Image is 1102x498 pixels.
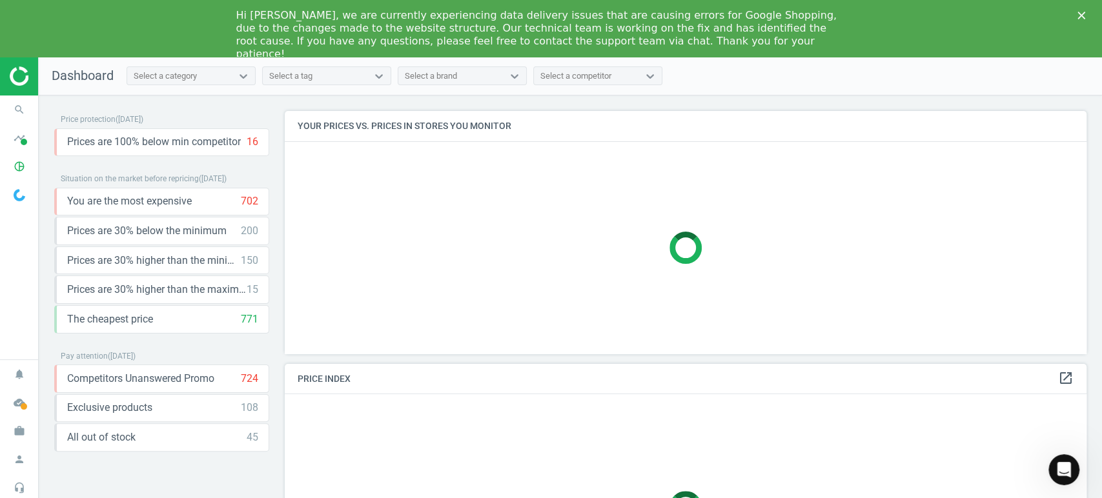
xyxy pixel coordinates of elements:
[7,154,32,179] i: pie_chart_outlined
[7,362,32,386] i: notifications
[52,68,114,83] span: Dashboard
[14,189,25,201] img: wGWNvw8QSZomAAAAABJRU5ErkJggg==
[10,66,101,86] img: ajHJNr6hYgQAAAAASUVORK5CYII=
[116,115,143,124] span: ( [DATE] )
[241,401,258,415] div: 108
[199,174,227,183] span: ( [DATE] )
[247,430,258,444] div: 45
[285,111,1087,141] h4: Your prices vs. prices in stores you monitor
[247,283,258,297] div: 15
[7,447,32,472] i: person
[67,312,153,326] span: The cheapest price
[247,135,258,149] div: 16
[269,70,312,82] div: Select a tag
[405,70,457,82] div: Select a brand
[1058,370,1074,386] i: open_in_new
[67,254,241,268] span: Prices are 30% higher than the minimum
[7,126,32,150] i: timeline
[241,224,258,238] div: 200
[7,97,32,122] i: search
[61,352,108,361] span: Pay attention
[67,224,227,238] span: Prices are 30% below the minimum
[67,135,241,149] span: Prices are 100% below min competitor
[67,372,214,386] span: Competitors Unanswered Promo
[241,194,258,208] div: 702
[61,115,116,124] span: Price protection
[241,372,258,386] div: 724
[67,401,152,415] span: Exclusive products
[61,174,199,183] span: Situation on the market before repricing
[67,430,136,444] span: All out of stock
[1077,12,1090,19] div: Close
[285,364,1087,394] h4: Price Index
[67,194,192,208] span: You are the most expensive
[134,70,197,82] div: Select a category
[108,352,136,361] span: ( [DATE] )
[67,283,247,297] span: Prices are 30% higher than the maximal
[1048,454,1079,485] iframe: Intercom live chat
[540,70,611,82] div: Select a competitor
[1058,370,1074,387] a: open_in_new
[236,9,846,61] div: Hi [PERSON_NAME], we are currently experiencing data delivery issues that are causing errors for ...
[7,390,32,415] i: cloud_done
[7,419,32,443] i: work
[241,312,258,326] div: 771
[241,254,258,268] div: 150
